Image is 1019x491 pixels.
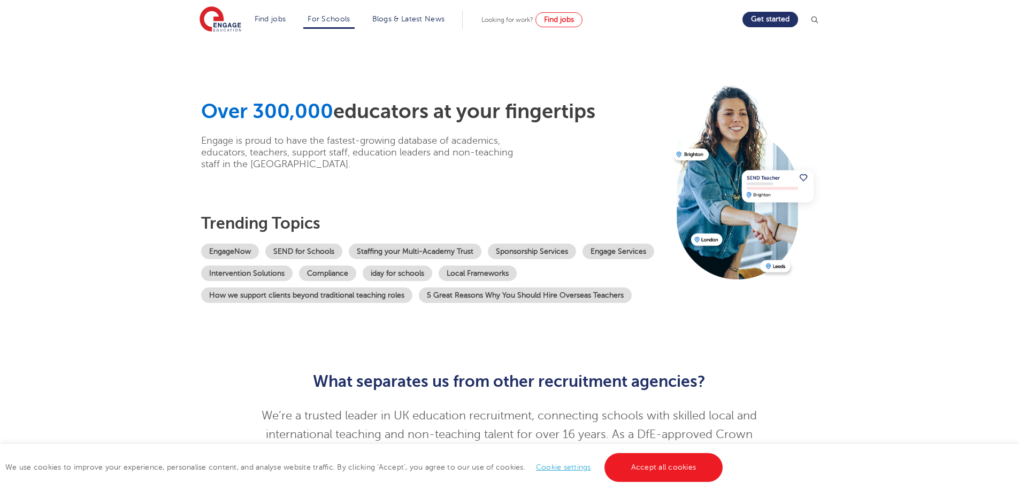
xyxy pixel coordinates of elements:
a: Engage Services [583,244,654,259]
a: Accept all cookies [604,453,723,482]
a: iday for schools [363,266,432,281]
a: Cookie settings [536,463,591,471]
a: Blogs & Latest News [372,15,445,23]
span: We use cookies to improve your experience, personalise content, and analyse website traffic. By c... [5,463,725,471]
a: Sponsorship Services [488,244,576,259]
h1: educators at your fingertips [201,99,665,124]
a: Get started [742,12,798,27]
a: Find jobs [255,15,286,23]
a: How we support clients beyond traditional teaching roles [201,287,412,303]
a: EngageNow [201,244,259,259]
a: Intervention Solutions [201,266,293,281]
p: We’re a trusted leader in UK education recruitment, connecting schools with skilled local and int... [247,407,772,481]
p: Engage is proud to have the fastest-growing database of academics, educators, teachers, support s... [201,135,530,170]
a: Staffing your Multi-Academy Trust [349,244,481,259]
a: Find jobs [535,12,583,27]
img: Engage Education [200,6,241,33]
h3: Trending topics [201,214,665,233]
span: Over 300,000 [201,100,333,123]
a: 5 Great Reasons Why You Should Hire Overseas Teachers [419,287,632,303]
a: For Schools [308,15,350,23]
a: SEND for Schools [265,244,342,259]
a: Compliance [299,266,356,281]
span: Looking for work? [481,16,533,24]
h2: What separates us from other recruitment agencies? [247,372,772,391]
a: Local Frameworks [439,266,517,281]
span: Find jobs [544,15,574,24]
